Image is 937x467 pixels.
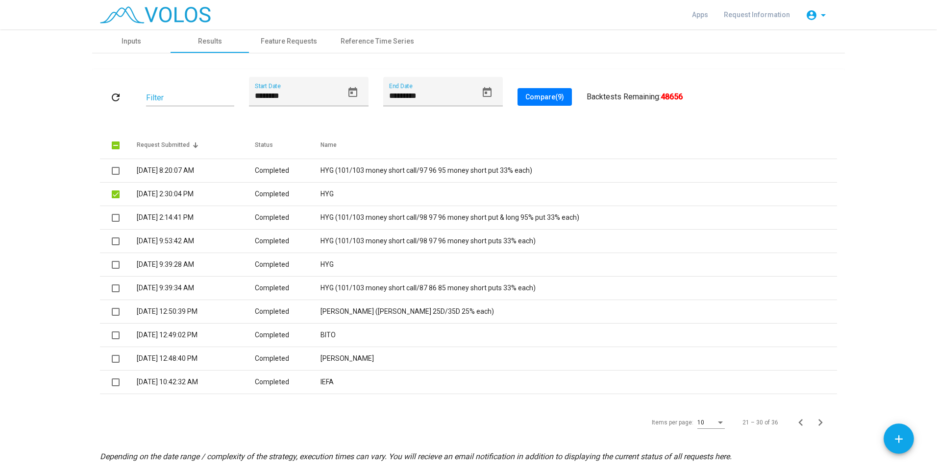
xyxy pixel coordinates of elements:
[321,140,825,149] div: Name
[321,183,837,206] td: HYG
[255,300,321,324] td: Completed
[255,140,273,149] div: Status
[261,36,317,47] div: Feature Requests
[255,140,321,149] div: Status
[343,83,363,102] button: Open calendar
[255,371,321,394] td: Completed
[198,36,222,47] div: Results
[255,253,321,277] td: Completed
[255,159,321,183] td: Completed
[137,371,255,394] td: [DATE] 10:42:32 AM
[321,206,837,230] td: HYG (101/103 money short call/98 97 96 money short put & long 95% put 33% each)
[255,324,321,347] td: Completed
[137,183,255,206] td: [DATE] 2:30:04 PM
[321,347,837,371] td: [PERSON_NAME]
[716,6,798,23] a: Request Information
[587,91,683,103] div: Backtests Remaining:
[477,83,497,102] button: Open calendar
[321,253,837,277] td: HYG
[697,419,704,426] span: 10
[321,230,837,253] td: HYG (101/103 money short call/98 97 96 money short puts 33% each)
[884,423,914,454] button: Add icon
[137,230,255,253] td: [DATE] 9:53:42 AM
[652,418,693,427] div: Items per page:
[137,140,255,149] div: Request Submitted
[110,92,122,103] mat-icon: refresh
[137,206,255,230] td: [DATE] 2:14:41 PM
[321,300,837,324] td: [PERSON_NAME] ([PERSON_NAME] 25D/35D 25% each)
[518,88,572,106] button: Compare(9)
[697,420,725,426] mat-select: Items per page:
[255,277,321,300] td: Completed
[255,206,321,230] td: Completed
[255,230,321,253] td: Completed
[341,36,414,47] div: Reference Time Series
[892,433,905,445] mat-icon: add
[137,140,190,149] div: Request Submitted
[525,93,564,101] span: Compare (9)
[794,413,814,432] button: Previous page
[321,140,337,149] div: Name
[724,11,790,19] span: Request Information
[321,159,837,183] td: HYG (101/103 money short call/97 96 95 money short put 33% each)
[137,253,255,277] td: [DATE] 9:39:28 AM
[137,324,255,347] td: [DATE] 12:49:02 PM
[137,347,255,371] td: [DATE] 12:48:40 PM
[661,92,683,101] b: 48656
[100,452,732,461] i: Depending on the date range / complexity of the strategy, execution times can vary. You will reci...
[255,347,321,371] td: Completed
[137,277,255,300] td: [DATE] 9:39:34 AM
[137,300,255,324] td: [DATE] 12:50:39 PM
[814,413,833,432] button: Next page
[255,183,321,206] td: Completed
[817,9,829,21] mat-icon: arrow_drop_down
[122,36,141,47] div: Inputs
[137,159,255,183] td: [DATE] 8:20:07 AM
[806,9,817,21] mat-icon: account_circle
[321,277,837,300] td: HYG (101/103 money short call/87 86 85 money short puts 33% each)
[692,11,708,19] span: Apps
[321,371,837,394] td: IEFA
[742,418,778,427] div: 21 – 30 of 36
[684,6,716,23] a: Apps
[321,324,837,347] td: BITO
